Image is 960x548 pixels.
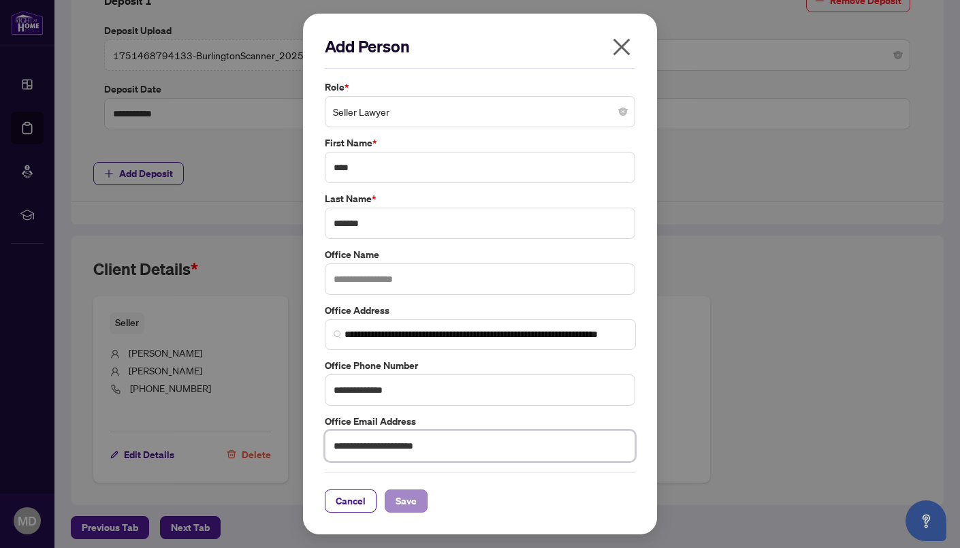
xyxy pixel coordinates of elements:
span: Cancel [336,490,366,512]
label: First Name [325,135,635,150]
label: Office Email Address [325,414,635,429]
label: Last Name [325,191,635,206]
label: Office Address [325,303,635,318]
button: Open asap [906,500,946,541]
button: Cancel [325,489,377,513]
img: search_icon [334,330,342,338]
label: Role [325,80,635,95]
label: Office Phone Number [325,358,635,373]
h2: Add Person [325,35,635,57]
span: close [611,36,633,58]
span: close-circle [619,108,627,116]
span: Seller Lawyer [333,99,627,125]
button: Save [385,489,428,513]
span: Save [396,490,417,512]
label: Office Name [325,247,635,262]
